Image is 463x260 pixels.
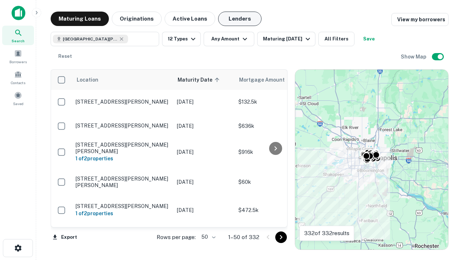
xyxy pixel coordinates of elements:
[177,122,231,130] p: [DATE]
[295,70,448,250] div: 0 0
[177,178,231,186] p: [DATE]
[238,148,311,156] p: $916k
[12,38,25,44] span: Search
[218,12,262,26] button: Lenders
[204,32,254,46] button: Any Amount
[357,32,381,46] button: Save your search to get updates of matches that match your search criteria.
[238,98,311,106] p: $132.5k
[199,232,217,242] div: 50
[72,70,173,90] th: Location
[257,32,315,46] button: Maturing [DATE]
[76,99,170,105] p: [STREET_ADDRESS][PERSON_NAME]
[13,101,24,107] span: Saved
[2,26,34,45] a: Search
[12,6,25,20] img: capitalize-icon.png
[2,68,34,87] a: Contacts
[76,122,170,129] p: [STREET_ADDRESS][PERSON_NAME]
[263,35,312,43] div: Maturing [DATE]
[177,206,231,214] p: [DATE]
[76,155,170,162] h6: 1 of 2 properties
[391,13,449,26] a: View my borrowers
[235,70,314,90] th: Mortgage Amount
[178,75,222,84] span: Maturity Date
[162,32,201,46] button: 12 Types
[177,98,231,106] p: [DATE]
[63,36,117,42] span: [GEOGRAPHIC_DATA][PERSON_NAME], [GEOGRAPHIC_DATA], [GEOGRAPHIC_DATA]
[51,232,79,243] button: Export
[54,49,77,64] button: Reset
[76,203,170,209] p: [STREET_ADDRESS][PERSON_NAME]
[304,229,349,238] p: 332 of 332 results
[173,70,235,90] th: Maturity Date
[76,75,98,84] span: Location
[9,59,27,65] span: Borrowers
[76,175,170,188] p: [STREET_ADDRESS][PERSON_NAME][PERSON_NAME]
[112,12,162,26] button: Originations
[177,148,231,156] p: [DATE]
[2,47,34,66] a: Borrowers
[2,88,34,108] a: Saved
[427,202,463,237] iframe: Chat Widget
[238,206,311,214] p: $472.5k
[238,122,311,130] p: $636k
[228,233,259,242] p: 1–50 of 332
[165,12,215,26] button: Active Loans
[11,80,25,86] span: Contacts
[76,142,170,155] p: [STREET_ADDRESS][PERSON_NAME][PERSON_NAME]
[239,75,294,84] span: Mortgage Amount
[238,178,311,186] p: $60k
[401,53,428,61] h6: Show Map
[157,233,196,242] p: Rows per page:
[275,231,287,243] button: Go to next page
[76,209,170,217] h6: 1 of 2 properties
[318,32,354,46] button: All Filters
[51,12,109,26] button: Maturing Loans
